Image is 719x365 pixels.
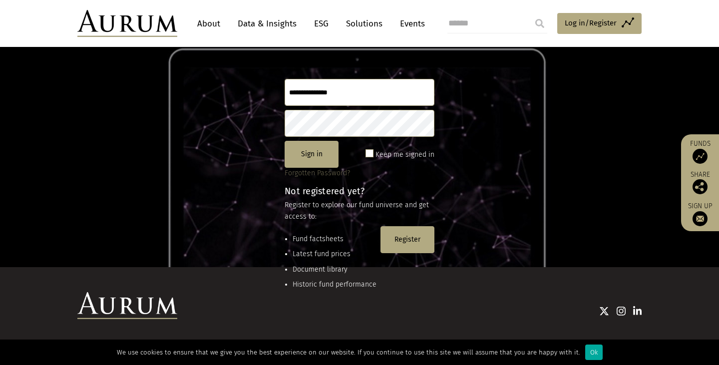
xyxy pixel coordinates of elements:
[293,279,376,290] li: Historic fund performance
[530,13,550,33] input: Submit
[693,211,708,226] img: Sign up to our newsletter
[565,17,617,29] span: Log in/Register
[380,226,434,253] button: Register
[293,264,376,275] li: Document library
[617,306,626,316] img: Instagram icon
[293,234,376,245] li: Fund factsheets
[633,306,642,316] img: Linkedin icon
[686,202,714,226] a: Sign up
[233,14,302,33] a: Data & Insights
[375,149,434,161] label: Keep me signed in
[285,169,350,177] a: Forgotten Password?
[557,13,642,34] a: Log in/Register
[309,14,334,33] a: ESG
[599,306,609,316] img: Twitter icon
[77,10,177,37] img: Aurum
[285,200,434,222] p: Register to explore our fund universe and get access to:
[285,187,434,196] h4: Not registered yet?
[285,141,339,168] button: Sign in
[341,14,387,33] a: Solutions
[693,149,708,164] img: Access Funds
[585,345,603,360] div: Ok
[693,179,708,194] img: Share this post
[686,171,714,194] div: Share
[192,14,225,33] a: About
[395,14,425,33] a: Events
[686,139,714,164] a: Funds
[77,292,177,319] img: Aurum Logo
[293,249,376,260] li: Latest fund prices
